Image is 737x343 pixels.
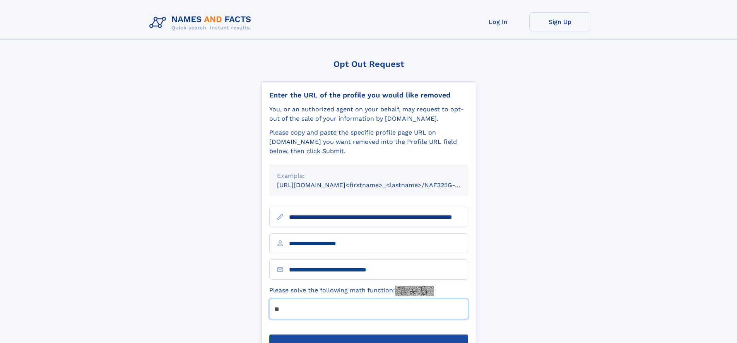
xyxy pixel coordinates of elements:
img: Logo Names and Facts [146,12,258,33]
a: Sign Up [529,12,591,31]
div: Please copy and paste the specific profile page URL on [DOMAIN_NAME] you want removed into the Pr... [269,128,468,156]
div: Enter the URL of the profile you would like removed [269,91,468,99]
div: Opt Out Request [261,59,476,69]
div: You, or an authorized agent on your behalf, may request to opt-out of the sale of your informatio... [269,105,468,123]
small: [URL][DOMAIN_NAME]<firstname>_<lastname>/NAF325G-xxxxxxxx [277,181,483,189]
a: Log In [467,12,529,31]
div: Example: [277,171,460,181]
label: Please solve the following math function: [269,286,434,296]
